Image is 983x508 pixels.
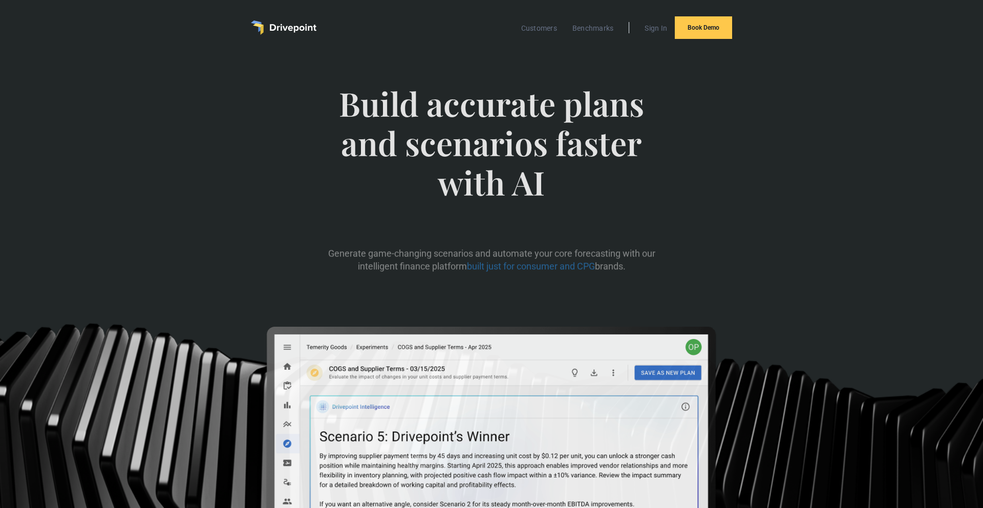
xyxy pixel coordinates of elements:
[466,261,594,272] span: built just for consumer and CPG
[675,16,732,39] a: Book Demo
[251,20,316,35] a: home
[567,22,619,35] a: Benchmarks
[322,84,661,222] span: Build accurate plans and scenarios faster with AI
[639,22,672,35] a: Sign In
[516,22,562,35] a: Customers
[322,247,661,273] p: Generate game-changing scenarios and automate your core forecasting with our intelligent finance ...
